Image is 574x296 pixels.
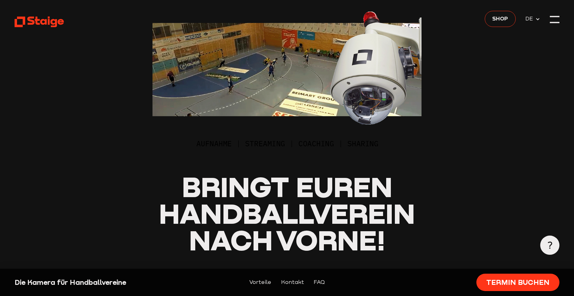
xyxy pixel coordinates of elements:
a: Shop [485,11,516,27]
a: Kontakt [281,278,304,286]
a: Termin buchen [476,274,560,291]
span: Shop [492,14,508,23]
a: FAQ [314,278,325,286]
span: DE [525,15,535,23]
div: Die Kamera für Handballvereine [15,277,145,287]
a: Vorteile [249,278,271,286]
span: Bringt euren Handballverein nach vorne! [159,170,415,257]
